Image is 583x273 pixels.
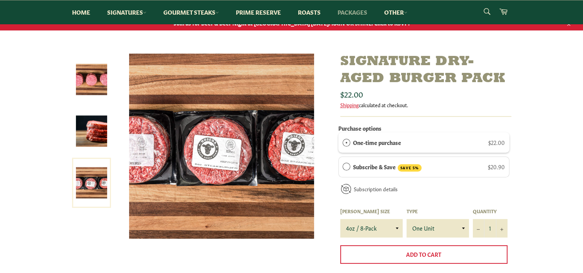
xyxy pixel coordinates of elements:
[398,164,422,172] span: SAVE 5%
[99,0,154,24] a: Signatures
[129,54,314,239] img: Signature Dry-Aged Burger Pack
[343,138,350,147] div: One-time purchase
[496,219,507,238] button: Increase item quantity by one
[488,138,505,146] span: $22.00
[64,0,98,24] a: Home
[407,208,469,214] label: Type
[353,162,422,172] label: Subscribe & Save
[343,162,350,171] div: Subscribe & Save
[76,64,107,95] img: Signature Dry-Aged Burger Pack
[488,163,505,170] span: $20.90
[376,0,415,24] a: Other
[473,208,507,214] label: Quantity
[338,124,381,132] label: Purchase options
[290,0,328,24] a: Roasts
[354,185,398,192] a: Subscription details
[340,88,363,99] span: $22.00
[340,54,511,87] h1: Signature Dry-Aged Burger Pack
[330,0,375,24] a: Packages
[76,116,107,147] img: Signature Dry-Aged Burger Pack
[340,208,403,214] label: [PERSON_NAME] Size
[228,0,289,24] a: Prime Reserve
[473,219,484,238] button: Reduce item quantity by one
[156,0,227,24] a: Gourmet Steaks
[340,101,511,108] div: calculated at checkout.
[340,245,507,264] button: Add to Cart
[340,101,359,108] a: Shipping
[406,250,441,258] span: Add to Cart
[353,138,401,147] label: One-time purchase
